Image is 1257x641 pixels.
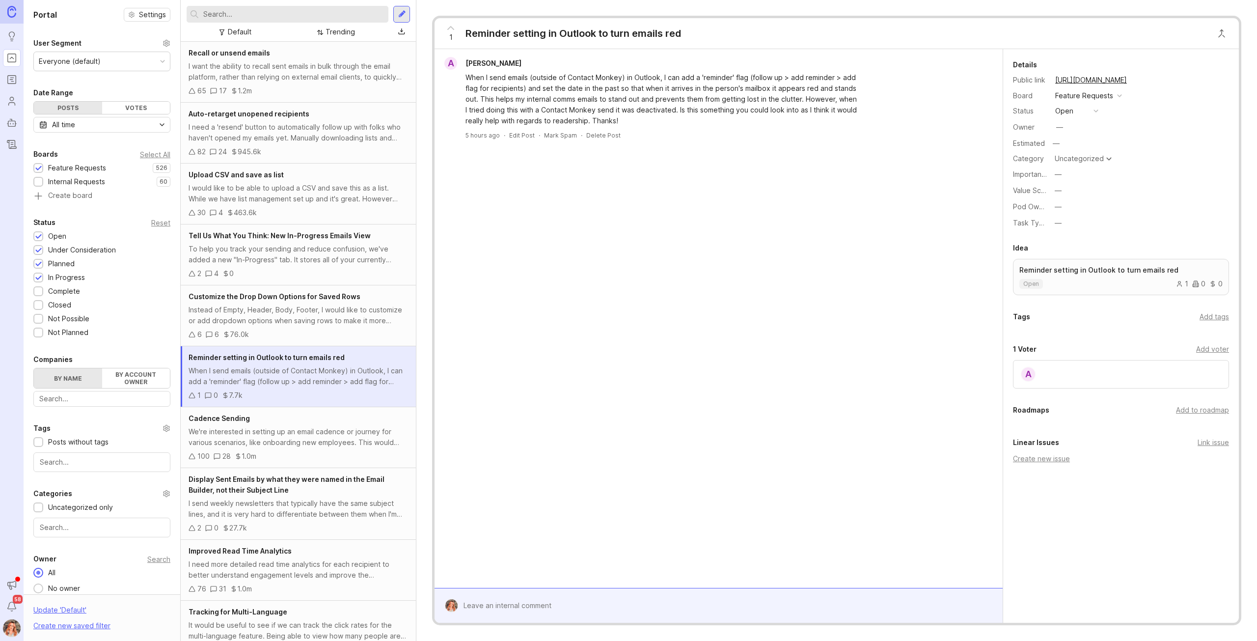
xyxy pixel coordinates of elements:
div: Owner [1013,122,1047,133]
button: Settings [124,8,170,22]
div: Default [228,27,251,37]
a: Create board [33,192,170,201]
div: 28 [222,451,231,462]
div: Posts without tags [48,437,109,447]
div: Everyone (default) [39,56,101,67]
div: Details [1013,59,1037,71]
div: 1 Voter [1013,343,1037,355]
div: Update ' Default ' [33,605,86,620]
div: 7.7k [229,390,243,401]
div: A [444,57,457,70]
div: Delete Post [586,131,621,139]
div: 1.0m [237,584,252,594]
div: I would like to be able to upload a CSV and save this as a list. While we have list management se... [189,183,408,204]
div: · [539,131,540,139]
div: Tags [33,422,51,434]
div: 31 [219,584,226,594]
div: 6 [215,329,219,340]
div: 17 [219,85,227,96]
div: 65 [197,85,206,96]
div: Estimated [1013,140,1045,147]
img: Canny Home [7,6,16,17]
p: Reminder setting in Outlook to turn emails red [1019,265,1223,275]
div: 0 [1209,280,1223,287]
span: Settings [139,10,166,20]
div: Idea [1013,242,1028,254]
div: 82 [197,146,206,157]
div: Uncategorized only [48,502,113,513]
a: Changelog [3,136,21,153]
div: — [1055,218,1062,228]
div: 2 [197,268,201,279]
label: Task Type [1013,219,1048,227]
div: 76 [197,584,206,594]
div: Roadmaps [1013,404,1049,416]
div: All [43,567,60,578]
span: Upload CSV and save as list [189,170,284,179]
div: Create new saved filter [33,620,110,631]
div: Create new issue [1013,453,1229,464]
div: Reminder setting in Outlook to turn emails red [465,27,681,40]
a: Cadence SendingWe're interested in setting up an email cadence or journey for various scenarios, ... [181,407,416,468]
a: Roadmaps [3,71,21,88]
div: 27.7k [229,523,247,533]
div: Instead of Empty, Header, Body, Footer, I would like to customize or add dropdown options when sa... [189,305,408,326]
div: 0 [1192,280,1205,287]
div: Feature Requests [48,163,106,173]
a: Reminder setting in Outlook to turn emails redWhen I send emails (outside of Contact Monkey) in O... [181,346,416,407]
div: Open [48,231,66,242]
span: Reminder setting in Outlook to turn emails red [189,353,345,362]
div: Not Planned [48,327,88,338]
div: All time [52,119,75,130]
p: 526 [156,164,167,172]
a: Reminder setting in Outlook to turn emails redopen100 [1013,259,1229,295]
div: Not Possible [48,313,89,324]
button: Close button [1212,24,1231,43]
label: By account owner [102,368,170,388]
div: Boards [33,148,58,160]
span: Tell Us What You Think: New In-Progress Emails View [189,231,371,240]
div: Add to roadmap [1176,405,1229,416]
div: Planned [48,258,75,269]
h1: Portal [33,9,57,21]
span: Cadence Sending [189,414,250,422]
button: Notifications [3,598,21,615]
div: Owner [33,553,56,565]
div: When I send emails (outside of Contact Monkey) in Outlook, I can add a 'reminder' flag (follow up... [465,72,858,126]
div: — [1056,122,1063,133]
span: Auto-retarget unopened recipients [189,110,309,118]
div: Tags [1013,311,1030,323]
span: Customize the Drop Down Options for Saved Rows [189,292,360,301]
a: Auto-retarget unopened recipientsI need a 'resend' button to automatically follow up with folks w... [181,103,416,164]
div: When I send emails (outside of Contact Monkey) in Outlook, I can add a 'reminder' flag (follow up... [189,365,408,387]
div: Feature Requests [1055,90,1113,101]
a: Ideas [3,28,21,45]
input: Search... [203,9,384,20]
div: 0 [214,390,218,401]
div: Closed [48,300,71,310]
div: We're interested in setting up an email cadence or journey for various scenarios, like onboarding... [189,426,408,448]
div: Edit Post [509,131,535,139]
div: Select All [140,152,170,157]
label: Importance [1013,170,1050,178]
div: I need more detailed read time analytics for each recipient to better understand engagement level... [189,559,408,581]
span: 58 [13,595,23,604]
div: Votes [102,102,170,114]
div: A [1020,366,1036,382]
div: open [1055,106,1073,116]
div: 4 [214,268,219,279]
div: 1.0m [242,451,256,462]
label: Value Scale [1013,186,1051,195]
a: Users [3,92,21,110]
button: Announcements [3,576,21,594]
div: — [1050,137,1063,150]
div: User Segment [33,37,82,49]
div: Public link [1013,75,1047,85]
div: I want the ability to recall sent emails in bulk through the email platform, rather than relying ... [189,61,408,83]
div: · [504,131,505,139]
a: [URL][DOMAIN_NAME] [1052,74,1130,86]
button: Mark Spam [544,131,577,139]
div: Link issue [1198,437,1229,448]
img: Bronwen W [442,599,461,612]
button: Bronwen W [3,619,21,637]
